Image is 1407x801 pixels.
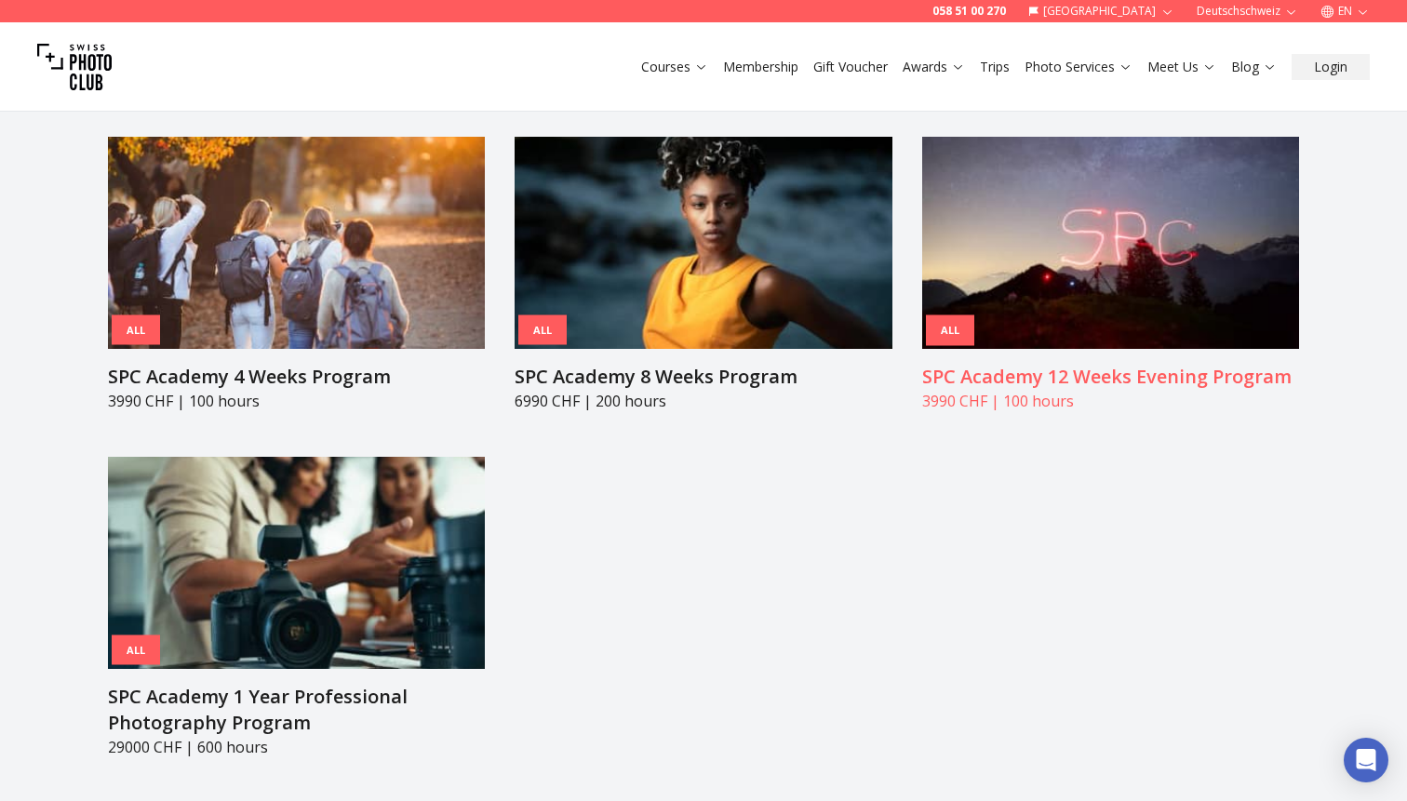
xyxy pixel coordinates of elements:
[108,457,485,758] a: SPC Academy 1 Year Professional Photography ProgramAllSPC Academy 1 Year Professional Photography...
[112,634,160,665] div: All
[922,390,1299,412] p: 3990 CHF | 100 hours
[1231,58,1277,76] a: Blog
[813,58,888,76] a: Gift Voucher
[926,315,974,346] div: All
[518,314,567,345] div: All
[903,58,965,76] a: Awards
[922,137,1299,349] img: SPC Academy 12 Weeks Evening Program
[108,137,485,349] img: SPC Academy 4 Weeks Program
[932,4,1006,19] a: 058 51 00 270
[716,54,806,80] button: Membership
[108,457,485,669] img: SPC Academy 1 Year Professional Photography Program
[1140,54,1224,80] button: Meet Us
[1017,54,1140,80] button: Photo Services
[922,137,1299,412] a: SPC Academy 12 Weeks Evening ProgramAllSPC Academy 12 Weeks Evening Program3990 CHF | 100 hours
[895,54,972,80] button: Awards
[922,364,1299,390] h3: SPC Academy 12 Weeks Evening Program
[515,364,891,390] h3: SPC Academy 8 Weeks Program
[37,30,112,104] img: Swiss photo club
[980,58,1010,76] a: Trips
[1224,54,1284,80] button: Blog
[515,390,891,412] p: 6990 CHF | 200 hours
[972,54,1017,80] button: Trips
[108,736,485,758] p: 29000 CHF | 600 hours
[1147,58,1216,76] a: Meet Us
[515,137,891,349] img: SPC Academy 8 Weeks Program
[806,54,895,80] button: Gift Voucher
[108,390,485,412] p: 3990 CHF | 100 hours
[1344,738,1388,782] div: Open Intercom Messenger
[108,364,485,390] h3: SPC Academy 4 Weeks Program
[641,58,708,76] a: Courses
[112,314,160,345] div: All
[515,137,891,412] a: SPC Academy 8 Weeks ProgramAllSPC Academy 8 Weeks Program6990 CHF | 200 hours
[108,137,485,412] a: SPC Academy 4 Weeks ProgramAllSPC Academy 4 Weeks Program3990 CHF | 100 hours
[634,54,716,80] button: Courses
[108,684,485,736] h3: SPC Academy 1 Year Professional Photography Program
[723,58,798,76] a: Membership
[1025,58,1132,76] a: Photo Services
[1292,54,1370,80] button: Login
